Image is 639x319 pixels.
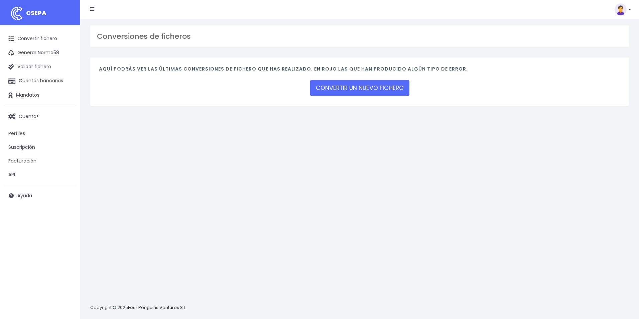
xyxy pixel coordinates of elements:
[3,32,77,46] a: Convertir fichero
[3,127,77,140] a: Perfiles
[3,88,77,102] a: Mandatos
[3,46,77,60] a: Generar Norma58
[128,304,186,311] a: Four Penguins Ventures S.L.
[3,74,77,88] a: Cuentas bancarias
[3,154,77,168] a: Facturación
[90,304,187,311] p: Copyright © 2025 .
[3,140,77,154] a: Suscripción
[3,60,77,74] a: Validar fichero
[17,192,32,199] span: Ayuda
[97,32,622,41] h3: Conversiones de ficheros
[8,5,25,22] img: logo
[3,189,77,203] a: Ayuda
[26,9,46,17] span: CSEPA
[19,113,36,119] span: Cuenta
[99,66,620,75] h4: Aquí podrás ver las últimas conversiones de fichero que has realizado. En rojo las que han produc...
[3,168,77,182] a: API
[3,109,77,123] a: Cuenta
[615,3,627,15] img: profile
[310,80,409,96] a: CONVERTIR UN NUEVO FICHERO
